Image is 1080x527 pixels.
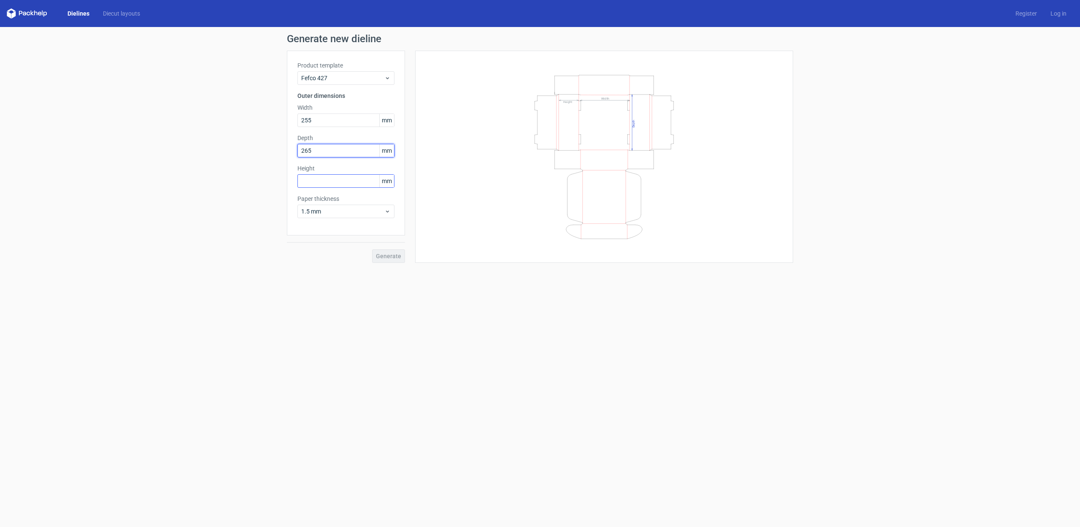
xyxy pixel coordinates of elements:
label: Height [297,164,394,173]
a: Register [1009,9,1044,18]
label: Depth [297,134,394,142]
span: 1.5 mm [301,207,384,216]
text: Depth [632,119,635,127]
text: Height [563,100,572,103]
span: mm [379,175,394,187]
label: Product template [297,61,394,70]
label: Paper thickness [297,195,394,203]
a: Log in [1044,9,1073,18]
h1: Generate new dieline [287,34,793,44]
h3: Outer dimensions [297,92,394,100]
text: Width [601,96,609,100]
span: mm [379,114,394,127]
a: Diecut layouts [96,9,147,18]
span: Fefco 427 [301,74,384,82]
label: Width [297,103,394,112]
a: Dielines [61,9,96,18]
span: mm [379,144,394,157]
